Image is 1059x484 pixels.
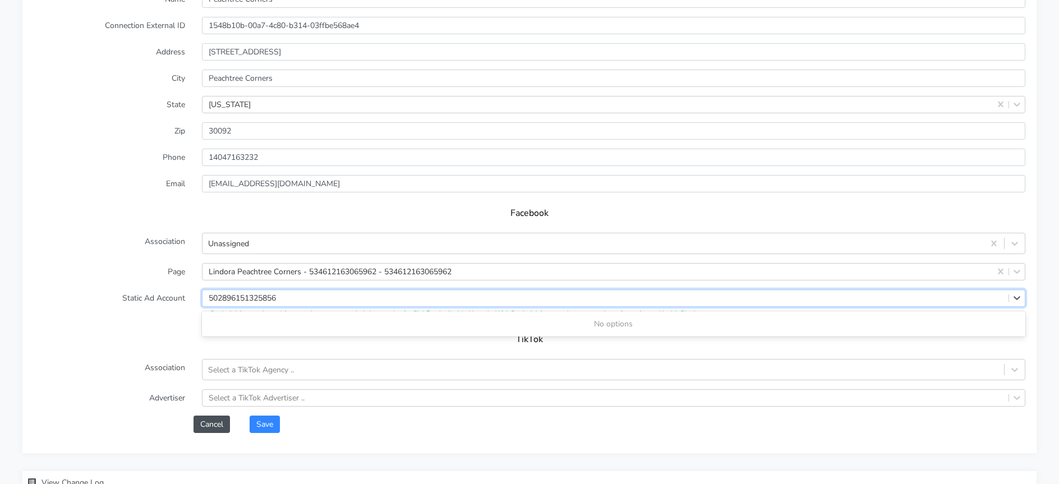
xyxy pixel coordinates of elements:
[25,233,194,254] label: Association
[45,208,1014,219] h5: Facebook
[25,359,194,380] label: Association
[25,289,194,319] label: Static Ad Account
[202,309,1025,319] div: Static Ad Account is used for reporting purposes only. It is an option for ClubReady disabled bra...
[25,149,194,166] label: Phone
[25,43,194,61] label: Address
[202,70,1025,87] input: Enter the City ..
[25,17,194,34] label: Connection External ID
[202,122,1025,140] input: Enter Zip ..
[208,363,294,375] div: Select a TikTok Agency ..
[202,17,1025,34] input: Enter the external ID ..
[209,266,452,278] div: Lindora Peachtree Corners - 534612163065962 - 534612163065962
[25,263,194,280] label: Page
[25,122,194,140] label: Zip
[250,416,280,433] button: Save
[208,237,249,249] div: Unassigned
[209,392,305,404] div: Select a TikTok Advertiser ..
[25,389,194,407] label: Advertiser
[202,43,1025,61] input: Enter Address ..
[202,175,1025,192] input: Enter Email ...
[25,70,194,87] label: City
[209,99,251,110] div: [US_STATE]
[45,334,1014,345] h5: TikTok
[25,175,194,192] label: Email
[202,314,1025,334] div: No options
[194,416,230,433] button: Cancel
[202,149,1025,166] input: Enter phone ...
[25,96,194,113] label: State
